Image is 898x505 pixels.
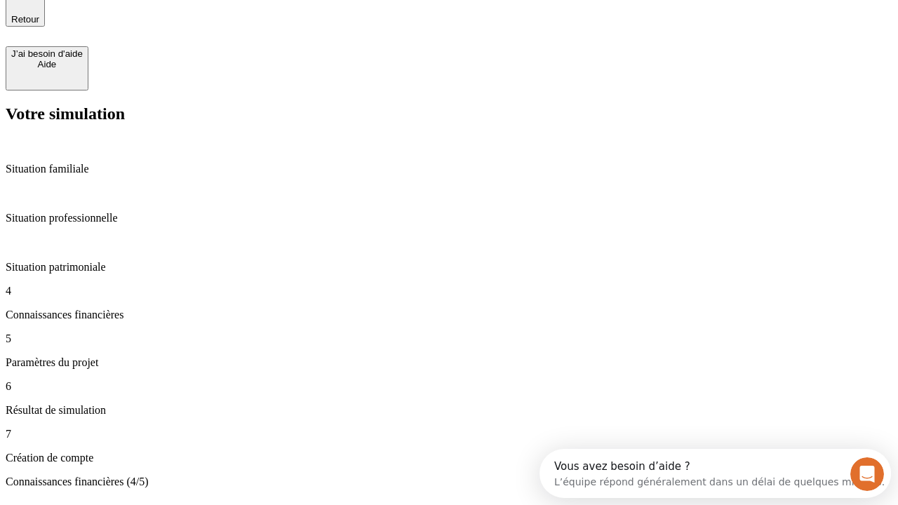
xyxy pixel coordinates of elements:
p: Situation patrimoniale [6,261,892,274]
p: Création de compte [6,452,892,464]
p: Paramètres du projet [6,356,892,369]
p: 6 [6,380,892,393]
p: 7 [6,428,892,440]
div: L’équipe répond généralement dans un délai de quelques minutes. [15,23,345,38]
p: 5 [6,332,892,345]
div: Aide [11,59,83,69]
div: Vous avez besoin d’aide ? [15,12,345,23]
p: 4 [6,285,892,297]
p: Connaissances financières [6,309,892,321]
div: J’ai besoin d'aide [11,48,83,59]
iframe: Intercom live chat [850,457,884,491]
p: Situation professionnelle [6,212,892,224]
p: Résultat de simulation [6,404,892,417]
h2: Votre simulation [6,105,892,123]
p: Situation familiale [6,163,892,175]
button: J’ai besoin d'aideAide [6,46,88,90]
p: Connaissances financières (4/5) [6,476,892,488]
span: Retour [11,14,39,25]
iframe: Intercom live chat discovery launcher [540,449,891,498]
div: Ouvrir le Messenger Intercom [6,6,387,44]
